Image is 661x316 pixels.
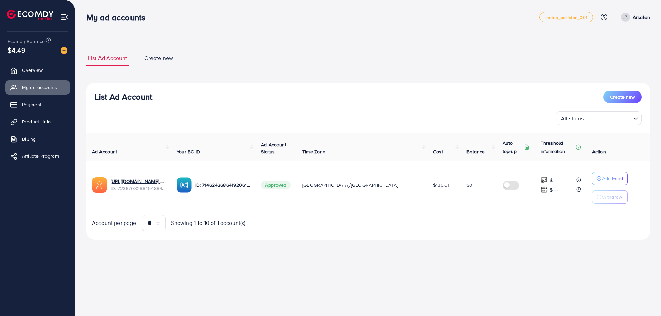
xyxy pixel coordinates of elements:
[550,186,558,194] p: $ ---
[503,139,523,155] p: Auto top-up
[86,12,151,22] h3: My ad accounts
[7,10,53,20] img: logo
[556,111,642,125] div: Search for option
[22,135,36,142] span: Billing
[95,92,152,102] h3: List Ad Account
[592,172,628,185] button: Add Fund
[111,178,166,185] a: [URL][DOMAIN_NAME] 2023_1684926298356
[5,98,70,111] a: Payment
[541,139,574,155] p: Threshold information
[111,178,166,192] div: <span class='underline'>14311_Onebuy.pk 2023_1684926298356</span></br>7236703288454889474
[92,219,136,227] span: Account per page
[5,149,70,163] a: Affiliate Program
[22,84,57,91] span: My ad accounts
[602,193,622,201] p: Withdraw
[541,176,548,184] img: top-up amount
[22,153,59,160] span: Affiliate Program
[633,13,650,21] p: Arsalan
[559,113,585,123] span: All status
[261,141,286,155] span: Ad Account Status
[171,219,246,227] span: Showing 1 To 10 of 1 account(s)
[541,186,548,193] img: top-up amount
[61,47,67,54] img: image
[602,174,623,183] p: Add Fund
[302,182,398,188] span: [GEOGRAPHIC_DATA]/[GEOGRAPHIC_DATA]
[545,15,587,20] span: metap_pakistan_001
[5,63,70,77] a: Overview
[433,182,449,188] span: $136.01
[5,80,70,94] a: My ad accounts
[261,181,291,189] span: Approved
[618,13,650,22] a: Arsalan
[88,54,127,62] span: List Ad Account
[144,54,173,62] span: Create new
[592,190,628,204] button: Withdraw
[302,148,325,155] span: Time Zone
[466,148,485,155] span: Balance
[539,12,593,22] a: metap_pakistan_001
[22,67,43,74] span: Overview
[466,182,472,188] span: $0
[592,148,606,155] span: Action
[603,91,642,103] button: Create new
[433,148,443,155] span: Cost
[5,115,70,129] a: Product Links
[111,185,166,192] span: ID: 7236703288454889474
[550,176,558,184] p: $ ---
[195,181,250,189] p: ID: 7146242686419206145
[8,45,25,55] span: $4.49
[22,101,41,108] span: Payment
[5,132,70,146] a: Billing
[8,38,45,45] span: Ecomdy Balance
[177,177,192,193] img: ic-ba-acc.ded83a64.svg
[610,94,635,100] span: Create new
[632,285,656,311] iframe: Chat
[586,112,631,123] input: Search for option
[92,148,117,155] span: Ad Account
[92,177,107,193] img: ic-ads-acc.e4c84228.svg
[22,118,52,125] span: Product Links
[61,13,69,21] img: menu
[177,148,200,155] span: Your BC ID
